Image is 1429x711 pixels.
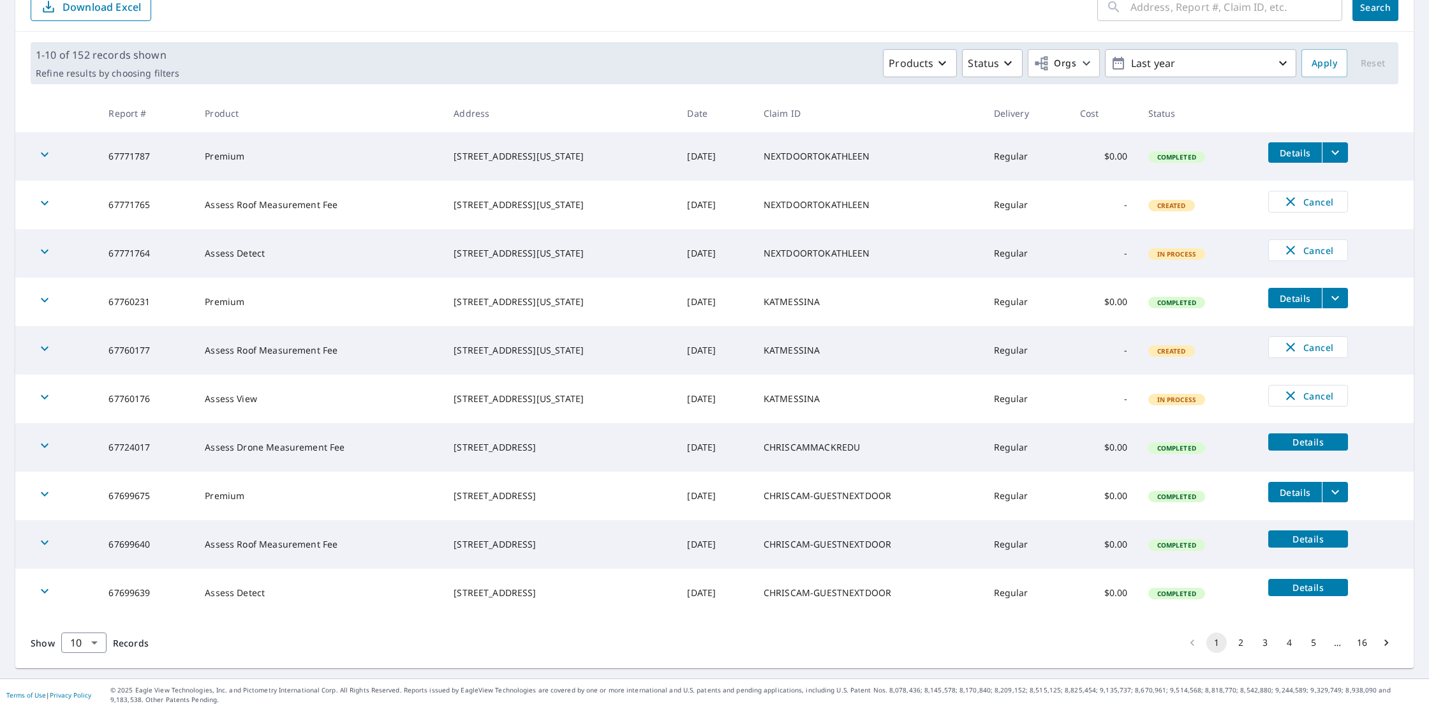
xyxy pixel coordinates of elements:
[98,472,195,520] td: 67699675
[1301,49,1347,77] button: Apply
[984,132,1070,181] td: Regular
[1322,142,1348,163] button: filesDropdownBtn-67771787
[753,181,984,229] td: NEXTDOORTOKATHLEEN
[195,520,443,569] td: Assess Roof Measurement Fee
[984,181,1070,229] td: Regular
[195,375,443,423] td: Assess View
[1150,395,1204,404] span: In Process
[984,520,1070,569] td: Regular
[753,520,984,569] td: CHRISCAM-GUESTNEXTDOOR
[1070,326,1138,375] td: -
[677,229,753,278] td: [DATE]
[454,198,667,211] div: [STREET_ADDRESS][US_STATE]
[1150,541,1204,550] span: Completed
[195,181,443,229] td: Assess Roof Measurement Fee
[677,520,753,569] td: [DATE]
[1276,486,1314,498] span: Details
[1276,581,1340,594] span: Details
[1150,589,1204,598] span: Completed
[1138,94,1259,132] th: Status
[677,278,753,326] td: [DATE]
[1268,530,1348,548] button: detailsBtn-67699640
[195,132,443,181] td: Premium
[1376,632,1396,653] button: Go to next page
[677,569,753,617] td: [DATE]
[1206,632,1227,653] button: page 1
[984,229,1070,278] td: Regular
[1276,292,1314,304] span: Details
[443,94,677,132] th: Address
[677,423,753,472] td: [DATE]
[1282,194,1335,209] span: Cancel
[1268,336,1348,358] button: Cancel
[984,569,1070,617] td: Regular
[454,490,667,502] div: [STREET_ADDRESS]
[110,685,1423,705] p: © 2025 Eagle View Technologies, Inc. and Pictometry International Corp. All Rights Reserved. Repo...
[1150,201,1194,210] span: Created
[1268,239,1348,261] button: Cancel
[1328,636,1348,649] div: …
[1070,181,1138,229] td: -
[1282,243,1335,258] span: Cancel
[984,94,1070,132] th: Delivery
[677,94,753,132] th: Date
[98,94,195,132] th: Report #
[753,423,984,472] td: CHRISCAMMACKREDU
[984,423,1070,472] td: Regular
[1126,52,1275,75] p: Last year
[195,278,443,326] td: Premium
[962,49,1023,77] button: Status
[1282,340,1335,355] span: Cancel
[1150,250,1204,258] span: In Process
[1363,1,1388,13] span: Search
[98,569,195,617] td: 67699639
[1276,436,1340,448] span: Details
[1268,385,1348,407] button: Cancel
[753,326,984,375] td: KATMESSINA
[454,441,667,454] div: [STREET_ADDRESS]
[883,49,957,77] button: Products
[753,132,984,181] td: NEXTDOORTOKATHLEEN
[753,94,984,132] th: Claim ID
[454,393,667,405] div: [STREET_ADDRESS][US_STATE]
[454,538,667,551] div: [STREET_ADDRESS]
[1033,56,1076,71] span: Orgs
[6,691,91,699] p: |
[1070,569,1138,617] td: $0.00
[1070,94,1138,132] th: Cost
[1268,142,1322,163] button: detailsBtn-67771787
[1070,132,1138,181] td: $0.00
[98,326,195,375] td: 67760177
[113,637,149,649] span: Records
[753,375,984,423] td: KATMESSINA
[98,278,195,326] td: 67760231
[1268,433,1348,451] button: detailsBtn-67724017
[61,632,107,653] div: Show 10 records
[968,56,999,71] p: Status
[677,326,753,375] td: [DATE]
[1105,49,1296,77] button: Last year
[1276,147,1314,159] span: Details
[984,278,1070,326] td: Regular
[1150,492,1204,501] span: Completed
[1352,632,1372,653] button: Go to page 16
[454,150,667,163] div: [STREET_ADDRESS][US_STATE]
[61,625,107,661] div: 10
[677,132,753,181] td: [DATE]
[1303,632,1324,653] button: Go to page 5
[31,637,55,649] span: Show
[1268,191,1348,213] button: Cancel
[1028,49,1100,77] button: Orgs
[195,569,443,617] td: Assess Detect
[1276,533,1340,545] span: Details
[1231,632,1251,653] button: Go to page 2
[36,68,179,79] p: Refine results by choosing filters
[1312,56,1337,71] span: Apply
[1070,278,1138,326] td: $0.00
[984,375,1070,423] td: Regular
[195,326,443,375] td: Assess Roof Measurement Fee
[98,229,195,278] td: 67771764
[1268,482,1322,502] button: detailsBtn-67699675
[98,423,195,472] td: 67724017
[454,247,667,260] div: [STREET_ADDRESS][US_STATE]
